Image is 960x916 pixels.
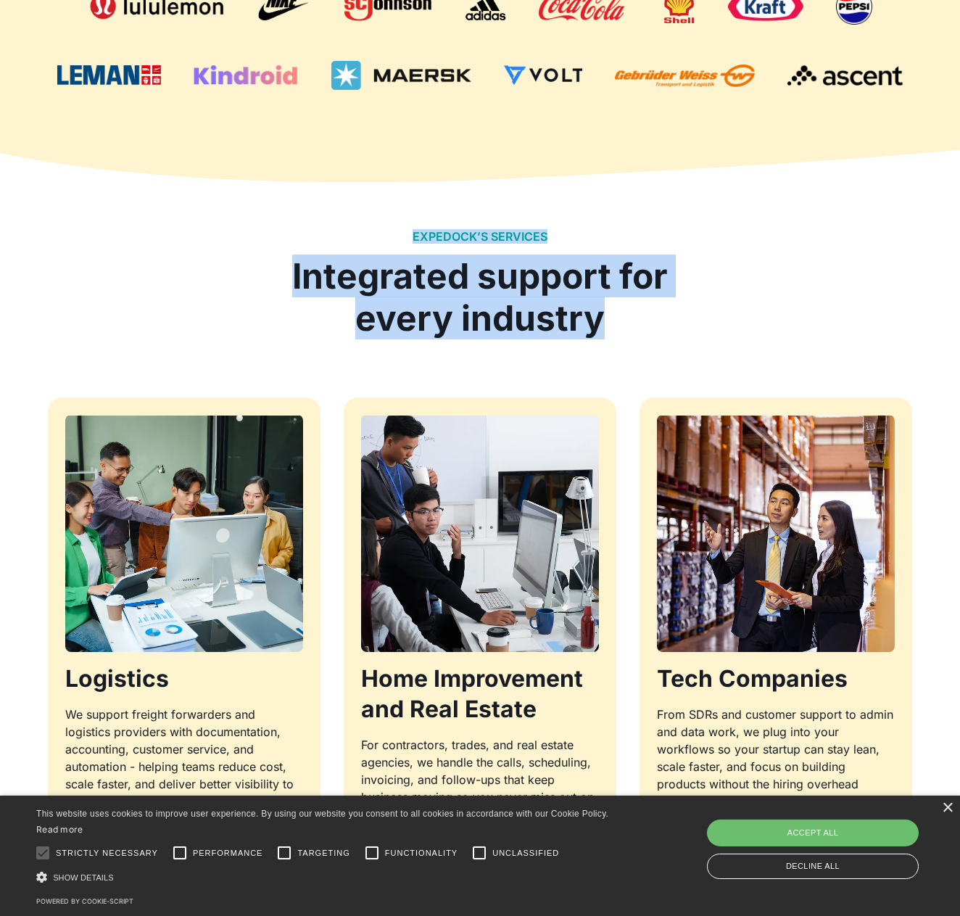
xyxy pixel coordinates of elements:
div: Show details [36,870,613,885]
img: three people in front of the computer [361,415,599,653]
img: Leman Logo [57,65,161,86]
a: 4 people in front of the computerLogisticsWe support freight forwarders and logistics providers w... [48,397,320,877]
img: Ascent Logo [787,65,903,87]
h3: Logistics [65,664,303,694]
a: two person in corporate suit doing inventoryTech CompaniesFrom SDRs and customer support to admin... [640,397,912,877]
div: Decline all [707,854,919,879]
span: Performance [193,847,263,859]
iframe: Chat Widget [711,759,960,916]
img: Volt Logo [504,65,582,86]
span: Strictly necessary [56,847,158,859]
a: Powered by cookie-script [36,897,133,905]
h2: EXPEDOCK’S SERVICES [413,230,547,244]
h3: Home Improvement and Real Estate [361,664,599,724]
div: Integrated support for every industry [281,255,679,339]
img: Maersk Logo [331,61,471,90]
div: We support freight forwarders and logistics providers with documentation, accounting, customer se... [65,706,303,810]
img: Kindroid Logo [194,65,299,86]
div: Accept all [707,820,919,846]
span: This website uses cookies to improve user experience. By using our website you consent to all coo... [36,809,608,819]
span: Functionality [385,847,458,859]
div: For contractors, trades, and real estate agencies, we handle the calls, scheduling, invoicing, an... [361,736,599,823]
span: Show details [53,873,114,882]
div: From SDRs and customer support to admin and data work, we plug into your workflows so your startu... [657,706,895,793]
span: Targeting [297,847,349,859]
h3: Tech Companies [657,664,895,694]
img: Gebruder Weiss Logo [615,65,755,87]
a: three people in front of the computerHome Improvement and Real EstateFor contractors, trades, and... [344,397,616,877]
img: 4 people in front of the computer [65,415,303,653]
a: Read more [36,824,83,835]
img: two person in corporate suit doing inventory [657,415,895,653]
span: Unclassified [492,847,559,859]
